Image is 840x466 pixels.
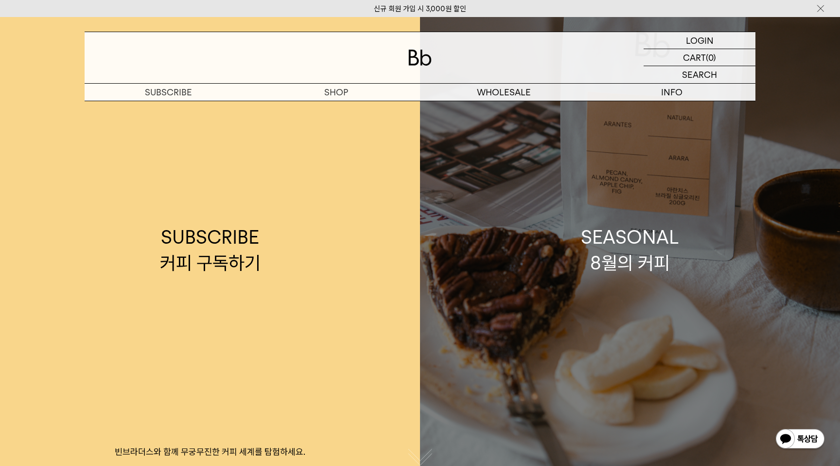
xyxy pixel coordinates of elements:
[644,49,755,66] a: CART (0)
[644,32,755,49] a: LOGIN
[683,49,706,66] p: CART
[408,50,432,66] img: 로고
[682,66,717,83] p: SEARCH
[420,84,588,101] p: WHOLESALE
[160,224,261,276] div: SUBSCRIBE 커피 구독하기
[581,224,679,276] div: SEASONAL 8월의 커피
[588,84,755,101] p: INFO
[252,84,420,101] a: SHOP
[686,32,714,49] p: LOGIN
[374,4,466,13] a: 신규 회원 가입 시 3,000원 할인
[775,428,825,451] img: 카카오톡 채널 1:1 채팅 버튼
[85,84,252,101] a: SUBSCRIBE
[706,49,716,66] p: (0)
